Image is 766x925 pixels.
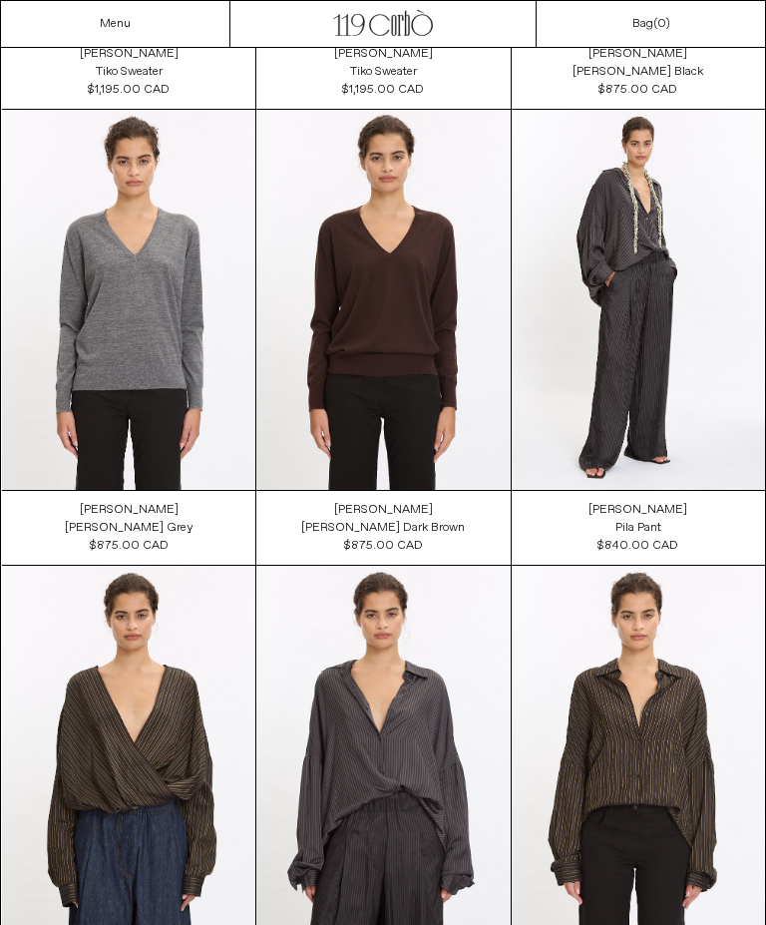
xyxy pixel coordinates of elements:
[588,45,687,63] a: [PERSON_NAME]
[334,502,433,519] div: [PERSON_NAME]
[256,110,510,490] img: Dries Van Noten Tuomas Sweater in dark brown
[342,81,424,99] div: $1,195.00 CAD
[334,45,433,63] a: [PERSON_NAME]
[80,502,179,519] div: [PERSON_NAME]
[301,519,465,537] a: [PERSON_NAME] Dark Brown
[96,64,163,81] div: Tiko Sweater
[65,519,193,537] a: [PERSON_NAME] Grey
[334,501,433,519] a: [PERSON_NAME]
[598,81,677,99] div: $875.00 CAD
[615,520,661,537] div: Pila Pant
[632,15,670,33] a: Bag()
[588,46,687,63] div: [PERSON_NAME]
[100,16,131,32] a: Menu
[657,16,670,32] span: )
[344,537,423,555] div: $875.00 CAD
[597,537,678,555] div: $840.00 CAD
[615,519,661,537] a: Pila Pant
[573,64,703,81] div: [PERSON_NAME] Black
[657,16,665,32] span: 0
[90,537,169,555] div: $875.00 CAD
[588,501,687,519] a: [PERSON_NAME]
[301,520,465,537] div: [PERSON_NAME] Dark Brown
[350,64,417,81] div: Tiko Sweater
[573,63,703,81] a: [PERSON_NAME] Black
[88,81,170,99] div: $1,195.00 CAD
[80,45,179,63] a: [PERSON_NAME]
[588,502,687,519] div: [PERSON_NAME]
[80,46,179,63] div: [PERSON_NAME]
[65,520,193,537] div: [PERSON_NAME] Grey
[2,110,255,490] img: Dries Van Noten Tuomas Sweater in grey
[350,63,417,81] a: Tiko Sweater
[334,46,433,63] div: [PERSON_NAME]
[80,501,179,519] a: [PERSON_NAME]
[512,110,765,490] img: Dries Van Noten Pila Pants
[96,63,163,81] a: Tiko Sweater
